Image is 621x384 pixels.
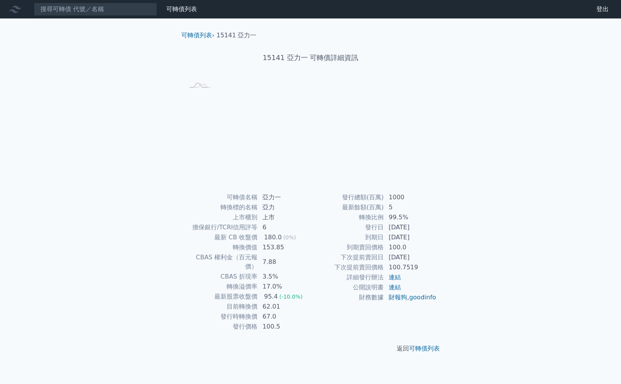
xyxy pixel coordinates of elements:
[184,272,258,282] td: CBAS 折現率
[310,202,384,212] td: 最新餘額(百萬)
[184,292,258,302] td: 最新股票收盤價
[310,272,384,282] td: 詳細發行辦法
[258,302,310,312] td: 62.01
[181,31,214,40] li: ›
[184,212,258,222] td: 上市櫃別
[184,222,258,232] td: 擔保銀行/TCRI信用評等
[409,345,440,352] a: 可轉債列表
[384,252,437,262] td: [DATE]
[258,242,310,252] td: 153.85
[310,282,384,292] td: 公開說明書
[384,192,437,202] td: 1000
[184,242,258,252] td: 轉換價值
[590,3,615,15] a: 登出
[310,222,384,232] td: 發行日
[258,202,310,212] td: 亞力
[310,232,384,242] td: 到期日
[258,192,310,202] td: 亞力一
[384,262,437,272] td: 100.7519
[389,274,401,281] a: 連結
[184,192,258,202] td: 可轉債名稱
[258,312,310,322] td: 67.0
[310,292,384,302] td: 財務數據
[310,262,384,272] td: 下次提前賣回價格
[258,252,310,272] td: 7.88
[384,292,437,302] td: ,
[184,302,258,312] td: 目前轉換價
[262,233,283,242] div: 180.0
[184,232,258,242] td: 最新 CB 收盤價
[175,344,446,353] p: 返回
[258,272,310,282] td: 3.5%
[310,212,384,222] td: 轉換比例
[409,294,436,301] a: goodinfo
[310,192,384,202] td: 發行總額(百萬)
[310,242,384,252] td: 到期賣回價格
[384,212,437,222] td: 99.5%
[384,242,437,252] td: 100.0
[258,212,310,222] td: 上市
[258,282,310,292] td: 17.0%
[310,252,384,262] td: 下次提前賣回日
[384,232,437,242] td: [DATE]
[389,294,407,301] a: 財報狗
[258,322,310,332] td: 100.5
[384,222,437,232] td: [DATE]
[184,282,258,292] td: 轉換溢價率
[181,32,212,39] a: 可轉債列表
[184,312,258,322] td: 發行時轉換價
[184,202,258,212] td: 轉換標的名稱
[384,202,437,212] td: 5
[258,222,310,232] td: 6
[283,234,296,240] span: (0%)
[279,294,302,300] span: (-10.0%)
[184,322,258,332] td: 發行價格
[184,252,258,272] td: CBAS 權利金（百元報價）
[175,52,446,63] h1: 15141 亞力一 可轉債詳細資訊
[166,5,197,13] a: 可轉債列表
[389,284,401,291] a: 連結
[34,3,157,16] input: 搜尋可轉債 代號／名稱
[262,292,279,301] div: 95.4
[217,31,257,40] li: 15141 亞力一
